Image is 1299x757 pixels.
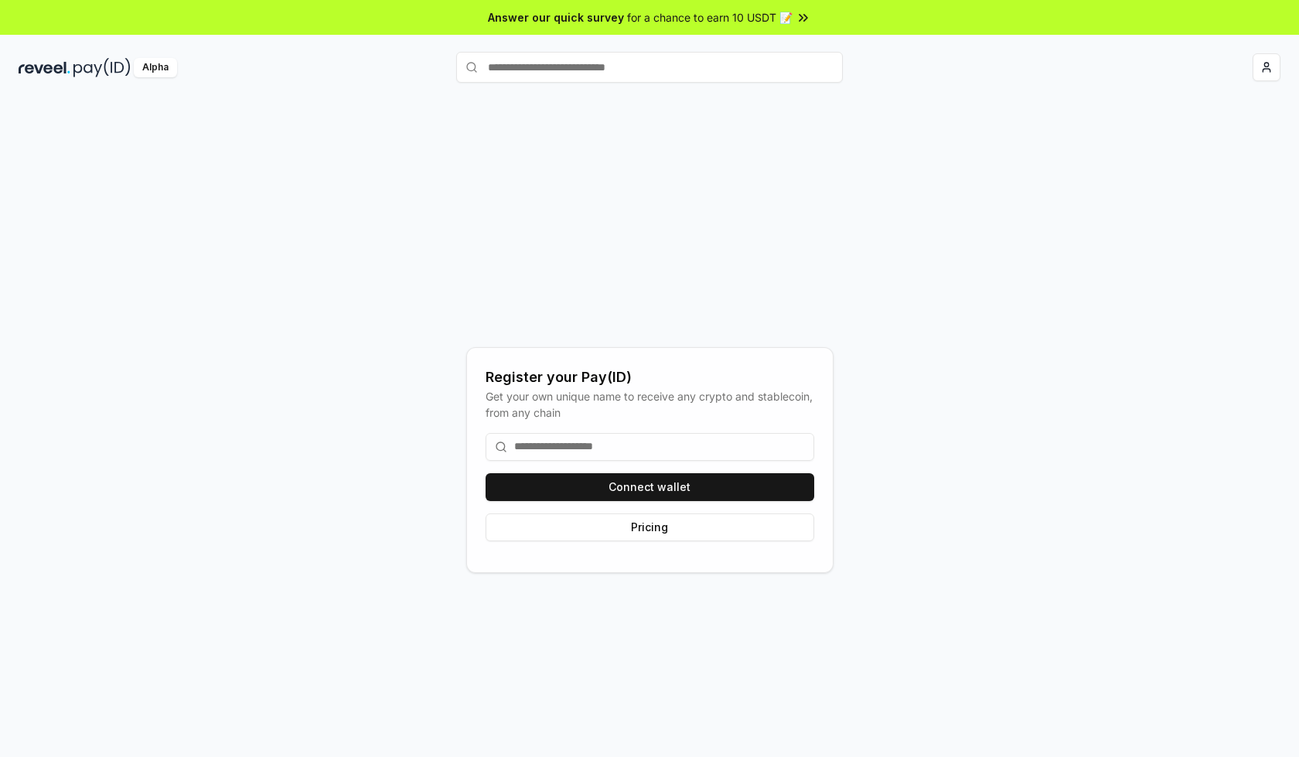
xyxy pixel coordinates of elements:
[486,513,814,541] button: Pricing
[488,9,624,26] span: Answer our quick survey
[486,388,814,421] div: Get your own unique name to receive any crypto and stablecoin, from any chain
[627,9,793,26] span: for a chance to earn 10 USDT 📝
[134,58,177,77] div: Alpha
[19,58,70,77] img: reveel_dark
[486,367,814,388] div: Register your Pay(ID)
[73,58,131,77] img: pay_id
[486,473,814,501] button: Connect wallet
